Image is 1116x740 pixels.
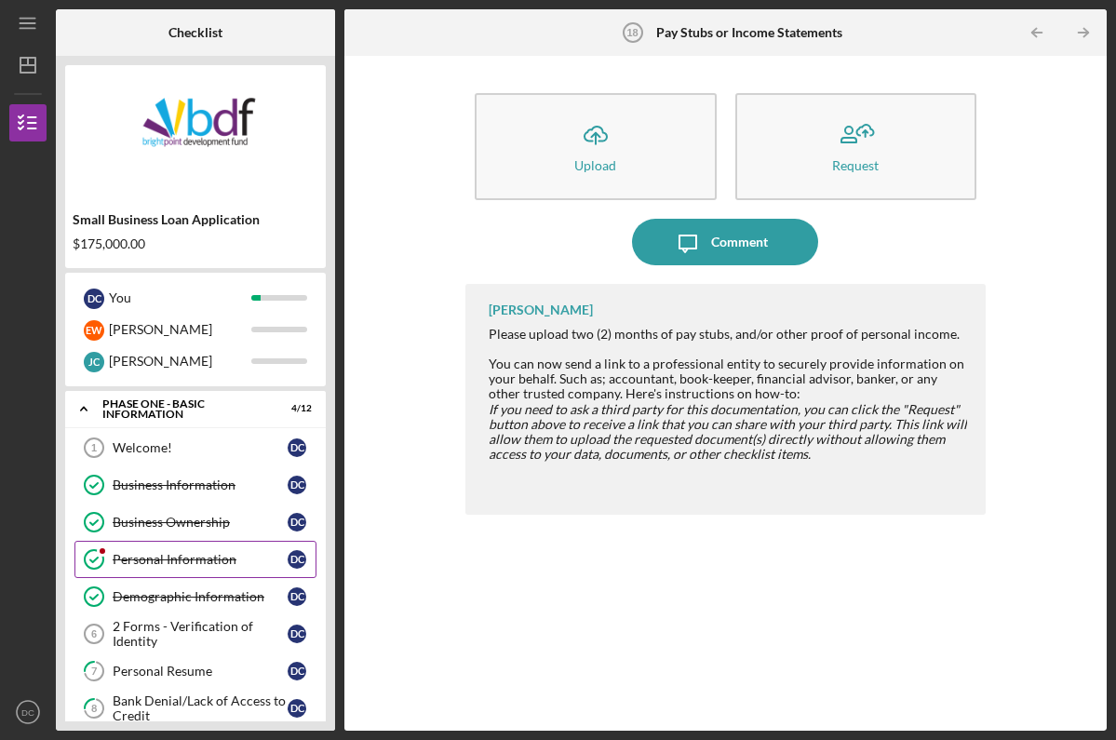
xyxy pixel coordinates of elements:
div: D C [288,699,306,718]
div: Business Ownership [113,515,288,530]
div: Please upload two (2) months of pay stubs, and/or other proof of personal income. [489,327,967,342]
div: D C [288,625,306,643]
div: You can now send a link to a professional entity to securely provide information on your behalf. ... [489,357,967,401]
div: Demographic Information [113,589,288,604]
tspan: 1 [91,442,97,453]
div: Phase One - Basic Information [102,398,265,420]
a: 62 Forms - Verification of IdentityDC [74,615,316,653]
tspan: 8 [91,703,97,715]
div: D C [288,438,306,457]
a: Business InformationDC [74,466,316,504]
button: Comment [632,219,818,265]
img: Product logo [65,74,326,186]
div: D C [288,662,306,680]
div: [PERSON_NAME] [489,303,593,317]
div: Welcome! [113,440,288,455]
a: Business OwnershipDC [74,504,316,541]
div: [PERSON_NAME] [109,345,251,377]
div: Bank Denial/Lack of Access to Credit [113,693,288,723]
b: Pay Stubs or Income Statements [656,25,842,40]
div: You [109,282,251,314]
div: 2 Forms - Verification of Identity [113,619,288,649]
div: D C [288,476,306,494]
div: Comment [711,219,768,265]
button: Request [735,93,977,200]
div: 4 / 12 [278,403,312,414]
div: D C [288,550,306,569]
div: E W [84,320,104,341]
tspan: 7 [91,666,98,678]
div: J C [84,352,104,372]
div: D C [84,289,104,309]
a: Personal InformationDC [74,541,316,578]
b: Checklist [168,25,222,40]
div: D C [288,513,306,531]
div: Small Business Loan Application [73,212,318,227]
em: If you need to ask a third party for this documentation, you can click the "Request" button above... [489,401,967,462]
tspan: 6 [91,628,97,639]
a: 7Personal ResumeDC [74,653,316,690]
div: Business Information [113,478,288,492]
div: $175,000.00 [73,236,318,251]
button: DC [9,693,47,731]
a: Demographic InformationDC [74,578,316,615]
tspan: 18 [626,27,638,38]
div: Upload [574,158,616,172]
div: ​ [489,402,967,462]
a: 8Bank Denial/Lack of Access to CreditDC [74,690,316,727]
div: Personal Resume [113,664,288,679]
button: Upload [475,93,717,200]
div: Request [832,158,879,172]
text: DC [21,707,34,718]
a: 1Welcome!DC [74,429,316,466]
div: Personal Information [113,552,288,567]
div: D C [288,587,306,606]
div: [PERSON_NAME] [109,314,251,345]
